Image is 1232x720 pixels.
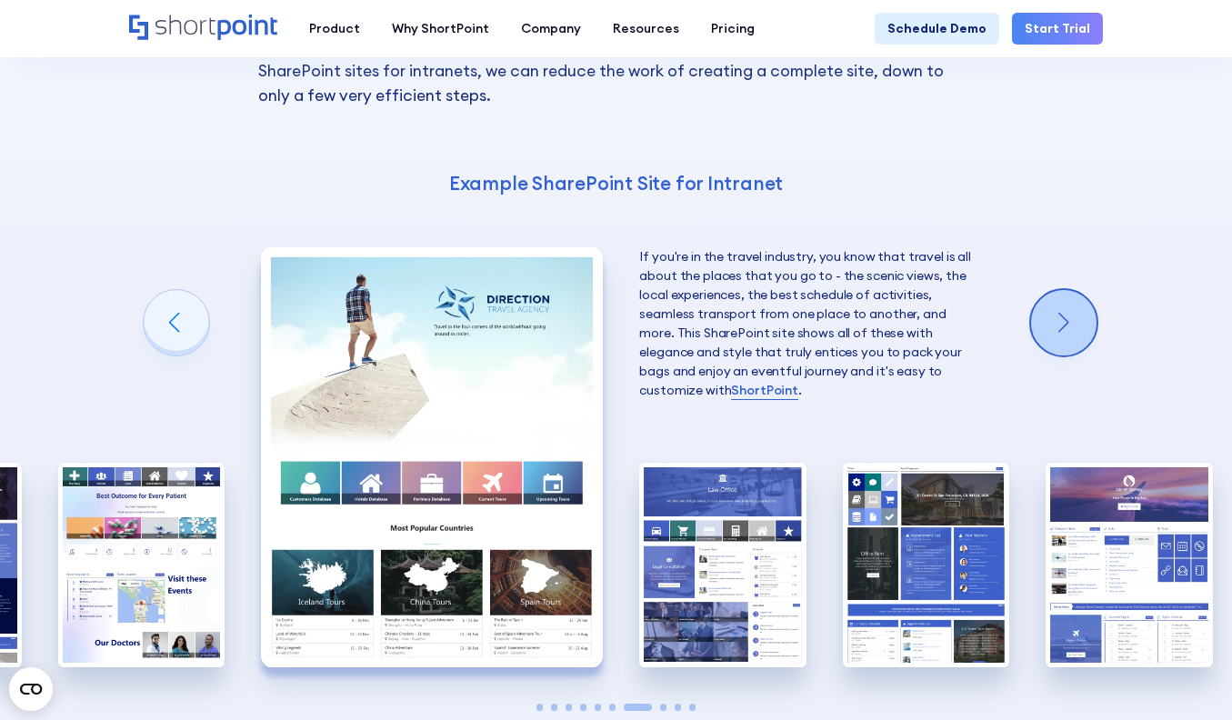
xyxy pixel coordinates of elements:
[1031,290,1097,355] div: Next slide
[566,704,572,711] span: Go to slide 3
[596,13,695,45] a: Resources
[9,667,53,711] button: Open CMP widget
[551,704,557,711] span: Go to slide 2
[58,463,225,667] img: Best Intranet Example Healthcare
[639,463,806,667] img: Intranet Page Example Legal
[695,13,770,45] a: Pricing
[309,19,360,38] div: Product
[293,13,376,45] a: Product
[521,19,581,38] div: Company
[129,15,277,42] a: Home
[392,19,489,38] div: Why ShortPoint
[261,247,603,667] div: 7 / 10
[660,704,666,711] span: Go to slide 8
[258,171,975,195] h4: Example SharePoint Site for Intranet
[875,13,999,45] a: Schedule Demo
[1046,463,1212,667] div: 10 / 10
[595,704,601,711] span: Go to slide 5
[711,19,755,38] div: Pricing
[505,13,596,45] a: Company
[1141,633,1232,720] iframe: Chat Widget
[675,704,681,711] span: Go to slide 9
[261,247,603,667] img: Best SharePoint Intranet Travel
[1012,13,1103,45] a: Start Trial
[624,704,652,711] span: Go to slide 7
[613,19,679,38] div: Resources
[843,463,1009,667] img: Intranet Site Example SharePoint Real Estate
[144,290,209,355] div: Previous slide
[639,463,806,667] div: 8 / 10
[843,463,1009,667] div: 9 / 10
[609,704,616,711] span: Go to slide 6
[536,704,543,711] span: Go to slide 1
[639,247,981,400] p: If you're in the travel industry, you know that travel is all about the places that you go to - t...
[580,704,586,711] span: Go to slide 4
[58,463,225,667] div: 6 / 10
[1046,463,1212,667] img: Best SharePoint Intranet Transport
[376,13,505,45] a: Why ShortPoint
[731,381,798,400] a: ShortPoint
[689,704,696,711] span: Go to slide 10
